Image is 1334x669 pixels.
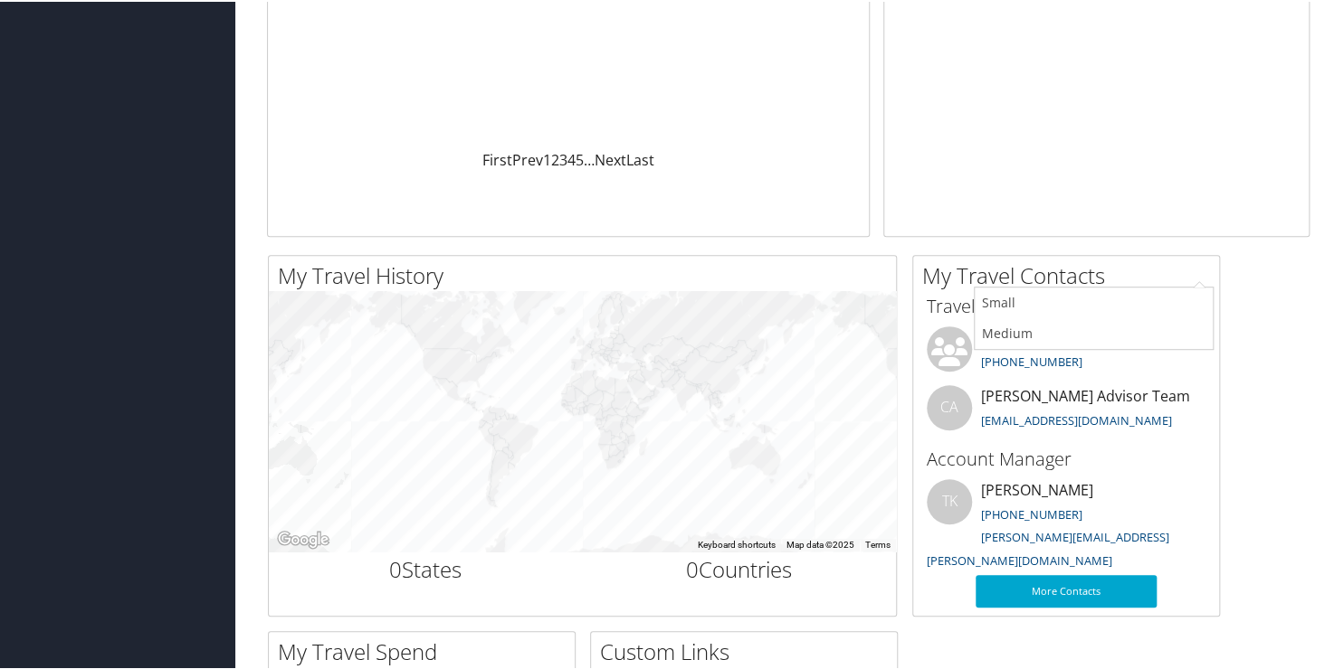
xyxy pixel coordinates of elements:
[981,352,1082,368] a: [PHONE_NUMBER]
[918,383,1215,442] li: [PERSON_NAME] Advisor Team
[543,148,551,168] a: 1
[918,477,1215,574] li: [PERSON_NAME]
[482,148,512,168] a: First
[273,526,333,550] a: Open this area in Google Maps (opens a new window)
[865,538,891,548] a: Terms (opens in new tab)
[576,148,584,168] a: 5
[596,552,883,583] h2: Countries
[551,148,559,168] a: 2
[278,259,896,289] h2: My Travel History
[922,259,1219,289] h2: My Travel Contacts
[600,635,897,665] h2: Custom Links
[626,148,654,168] a: Last
[927,445,1205,470] h3: Account Manager
[981,504,1082,521] a: [PHONE_NUMBER]
[584,148,595,168] span: …
[273,526,333,550] img: Google
[976,573,1157,606] a: More Contacts
[595,148,626,168] a: Next
[927,383,972,429] div: CA
[786,538,854,548] span: Map data ©2025
[278,635,575,665] h2: My Travel Spend
[567,148,576,168] a: 4
[512,148,543,168] a: Prev
[698,537,776,550] button: Keyboard shortcuts
[927,527,1169,567] a: [PERSON_NAME][EMAIL_ADDRESS][PERSON_NAME][DOMAIN_NAME]
[975,286,1213,316] a: Small
[686,552,699,582] span: 0
[282,552,569,583] h2: States
[559,148,567,168] a: 3
[918,325,1215,383] li: [PERSON_NAME] Advisor Team
[927,477,972,523] div: TK
[975,316,1213,347] a: Medium
[981,410,1172,427] a: [EMAIL_ADDRESS][DOMAIN_NAME]
[927,292,1205,317] h3: Travel Agents
[389,552,402,582] span: 0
